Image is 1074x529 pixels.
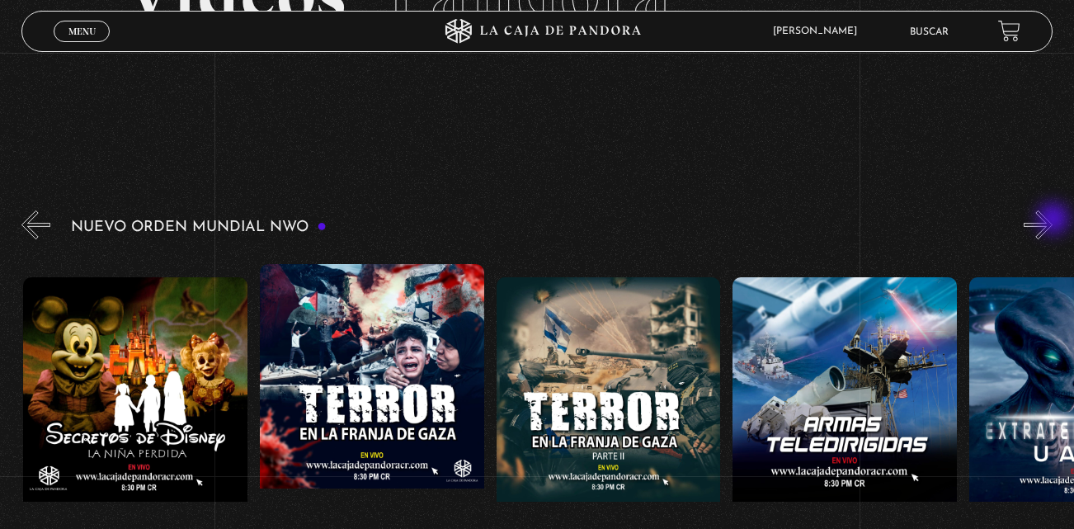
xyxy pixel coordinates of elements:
[68,26,96,36] span: Menu
[765,26,874,36] span: [PERSON_NAME]
[910,27,949,37] a: Buscar
[1024,210,1053,239] button: Next
[63,40,101,52] span: Cerrar
[71,220,327,235] h3: Nuevo Orden Mundial NWO
[998,20,1020,42] a: View your shopping cart
[21,210,50,239] button: Previous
